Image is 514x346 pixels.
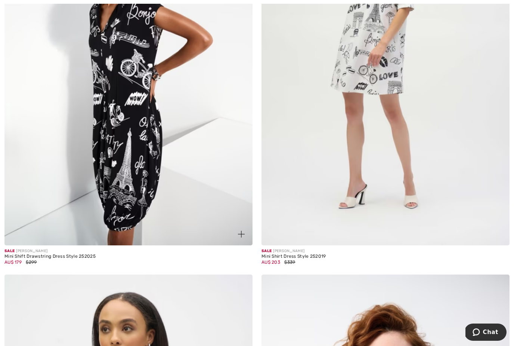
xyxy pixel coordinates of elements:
img: plus_v2.svg [238,231,245,238]
span: AU$ 203 [261,260,280,265]
iframe: Opens a widget where you can chat to one of our agents [465,324,507,342]
span: Sale [261,249,272,253]
span: Sale [4,249,15,253]
span: $299 [26,260,37,265]
div: Mini Shift Drawstring Dress Style 252025 [4,254,96,259]
div: [PERSON_NAME] [4,248,96,254]
span: $339 [284,260,295,265]
div: [PERSON_NAME] [261,248,326,254]
span: AU$ 179 [4,260,22,265]
div: Mini Shirt Dress Style 252019 [261,254,326,259]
